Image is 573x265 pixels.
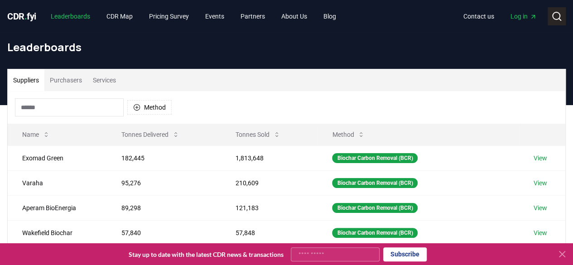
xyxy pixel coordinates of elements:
div: Biochar Carbon Removal (BCR) [332,228,418,238]
a: Leaderboards [43,8,97,24]
td: 57,848 [221,220,318,245]
button: Suppliers [8,69,44,91]
a: Partners [233,8,272,24]
td: Exomad Green [8,145,107,170]
span: CDR fyi [7,11,36,22]
a: Pricing Survey [142,8,196,24]
button: Method [127,100,172,115]
button: Services [87,69,121,91]
td: 89,298 [107,195,221,220]
div: Biochar Carbon Removal (BCR) [332,203,418,213]
a: View [534,178,547,188]
td: 210,609 [221,170,318,195]
a: Contact us [456,8,501,24]
nav: Main [43,8,343,24]
span: Log in [510,12,537,21]
a: Events [198,8,231,24]
a: View [534,228,547,237]
button: Name [15,125,57,144]
td: Varaha [8,170,107,195]
td: 182,445 [107,145,221,170]
td: Aperam BioEnergia [8,195,107,220]
a: CDR Map [99,8,140,24]
button: Method [325,125,372,144]
h1: Leaderboards [7,40,566,54]
td: 95,276 [107,170,221,195]
button: Purchasers [44,69,87,91]
a: About Us [274,8,314,24]
td: 121,183 [221,195,318,220]
td: 1,813,648 [221,145,318,170]
a: CDR.fyi [7,10,36,23]
nav: Main [456,8,544,24]
button: Tonnes Delivered [114,125,187,144]
div: Biochar Carbon Removal (BCR) [332,153,418,163]
a: Blog [316,8,343,24]
td: Wakefield Biochar [8,220,107,245]
a: Log in [503,8,544,24]
button: Tonnes Sold [228,125,288,144]
div: Biochar Carbon Removal (BCR) [332,178,418,188]
a: View [534,154,547,163]
td: 57,840 [107,220,221,245]
span: . [24,11,27,22]
a: View [534,203,547,212]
